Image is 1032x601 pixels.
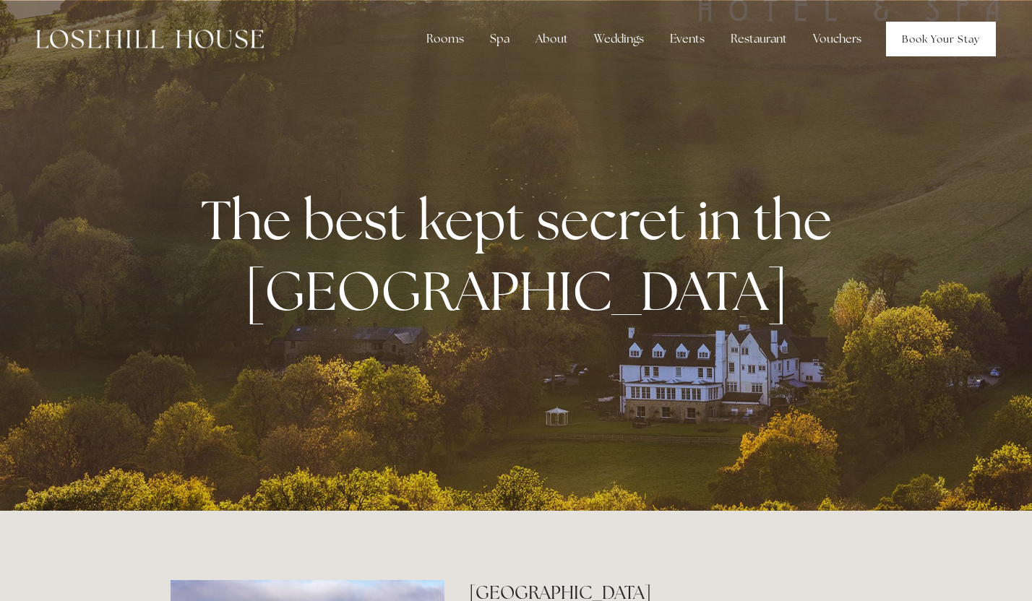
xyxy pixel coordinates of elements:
div: Spa [478,25,521,53]
img: Losehill House [36,30,264,48]
a: Book Your Stay [886,22,996,56]
div: Events [658,25,716,53]
div: About [524,25,580,53]
div: Restaurant [719,25,799,53]
strong: The best kept secret in the [GEOGRAPHIC_DATA] [201,184,843,326]
div: Weddings [582,25,655,53]
a: Vouchers [801,25,873,53]
div: Rooms [415,25,476,53]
